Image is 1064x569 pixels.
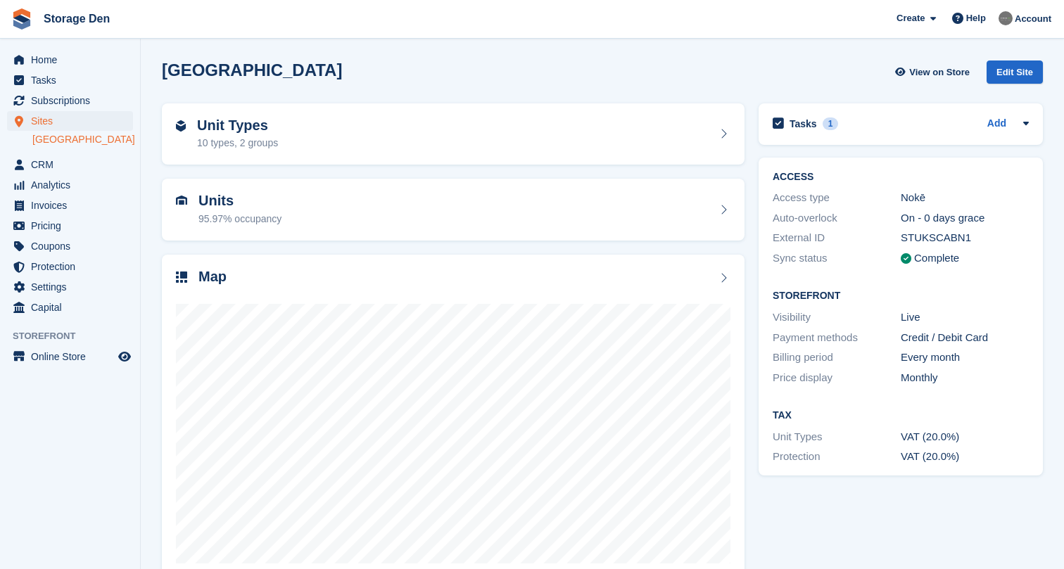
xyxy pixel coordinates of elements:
[13,329,140,343] span: Storefront
[901,370,1029,386] div: Monthly
[7,277,133,297] a: menu
[987,60,1043,84] div: Edit Site
[966,11,986,25] span: Help
[773,309,901,326] div: Visibility
[901,190,1029,206] div: Nokē
[7,155,133,174] a: menu
[909,65,970,79] span: View on Store
[773,172,1029,183] h2: ACCESS
[901,350,1029,366] div: Every month
[197,136,278,151] div: 10 types, 2 groups
[11,8,32,30] img: stora-icon-8386f47178a22dfd0bd8f6a31ec36ba5ce8667c1dd55bd0f319d3a0aa187defe.svg
[116,348,133,365] a: Preview store
[162,60,342,79] h2: [GEOGRAPHIC_DATA]
[901,230,1029,246] div: STUKSCABN1
[31,298,115,317] span: Capital
[773,190,901,206] div: Access type
[7,111,133,131] a: menu
[31,175,115,195] span: Analytics
[7,347,133,366] a: menu
[7,216,133,236] a: menu
[901,330,1029,346] div: Credit / Debit Card
[198,269,227,285] h2: Map
[901,429,1029,445] div: VAT (20.0%)
[31,347,115,366] span: Online Store
[198,193,281,209] h2: Units
[773,230,901,246] div: External ID
[773,429,901,445] div: Unit Types
[773,210,901,226] div: Auto-overlock
[31,277,115,297] span: Settings
[999,11,1013,25] img: Brian Barbour
[901,449,1029,465] div: VAT (20.0%)
[7,70,133,90] a: menu
[32,133,133,146] a: [GEOGRAPHIC_DATA]
[197,117,278,134] h2: Unit Types
[987,60,1043,89] a: Edit Site
[7,257,133,276] a: menu
[31,236,115,256] span: Coupons
[176,271,187,283] img: map-icn-33ee37083ee616e46c38cad1a60f524a97daa1e2b2c8c0bc3eb3415660979fc1.svg
[893,60,975,84] a: View on Store
[7,91,133,110] a: menu
[773,250,901,267] div: Sync status
[823,117,839,130] div: 1
[790,117,817,130] h2: Tasks
[7,175,133,195] a: menu
[31,70,115,90] span: Tasks
[31,111,115,131] span: Sites
[901,309,1029,326] div: Live
[162,103,745,165] a: Unit Types 10 types, 2 groups
[897,11,925,25] span: Create
[7,298,133,317] a: menu
[31,196,115,215] span: Invoices
[38,7,115,30] a: Storage Den
[773,370,901,386] div: Price display
[176,196,187,205] img: unit-icn-7be61d7bf1b0ce9d3e12c5938cc71ed9869f7b940bace4675aadf7bd6d80202e.svg
[31,155,115,174] span: CRM
[987,116,1006,132] a: Add
[7,236,133,256] a: menu
[773,350,901,366] div: Billing period
[176,120,186,132] img: unit-type-icn-2b2737a686de81e16bb02015468b77c625bbabd49415b5ef34ead5e3b44a266d.svg
[773,290,1029,302] h2: Storefront
[31,216,115,236] span: Pricing
[198,212,281,226] div: 95.97% occupancy
[7,50,133,70] a: menu
[7,196,133,215] a: menu
[773,449,901,465] div: Protection
[1015,12,1051,26] span: Account
[31,50,115,70] span: Home
[31,91,115,110] span: Subscriptions
[914,250,959,267] div: Complete
[773,330,901,346] div: Payment methods
[773,410,1029,421] h2: Tax
[162,179,745,241] a: Units 95.97% occupancy
[31,257,115,276] span: Protection
[901,210,1029,226] div: On - 0 days grace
